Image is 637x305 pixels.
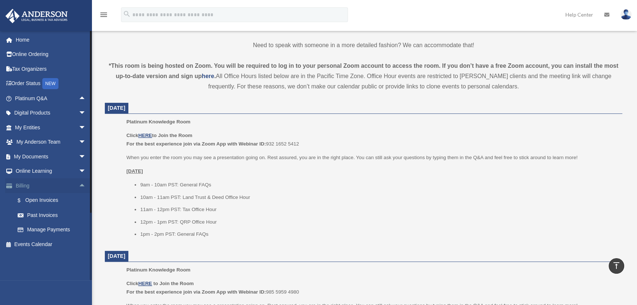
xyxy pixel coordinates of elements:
b: to Join the Room [153,281,194,286]
a: Order StatusNEW [5,76,97,91]
i: search [123,10,131,18]
li: 10am - 11am PST: Land Trust & Deed Office Hour [140,193,617,202]
a: Events Calendar [5,237,97,252]
a: HERE [138,281,152,286]
span: arrow_drop_down [79,106,93,121]
span: [DATE] [108,253,125,259]
a: vertical_align_top [609,258,624,274]
span: arrow_drop_up [79,91,93,106]
a: $Open Invoices [10,193,97,208]
a: Online Ordering [5,47,97,62]
span: [DATE] [108,105,125,111]
a: Platinum Q&Aarrow_drop_up [5,91,97,106]
a: Digital Productsarrow_drop_down [5,106,97,120]
a: Tax Organizers [5,62,97,76]
p: 985 5959 4980 [127,279,617,297]
i: vertical_align_top [612,261,621,270]
span: arrow_drop_down [79,164,93,179]
p: Need to speak with someone in a more detailed fashion? We can accommodate that! [105,40,622,50]
img: Anderson Advisors Platinum Portal [3,9,70,23]
span: arrow_drop_down [79,135,93,150]
a: here [202,73,214,79]
u: [DATE] [127,168,143,174]
li: 1pm - 2pm PST: General FAQs [140,230,617,239]
div: NEW [42,78,58,89]
span: arrow_drop_down [79,149,93,164]
p: 932 1652 5412 [127,131,617,148]
li: 9am - 10am PST: General FAQs [140,180,617,189]
strong: . [214,73,216,79]
div: All Office Hours listed below are in the Pacific Time Zone. Office Hour events are restricted to ... [105,61,622,92]
span: $ [22,196,25,205]
span: Platinum Knowledge Room [127,119,191,125]
img: User Pic [620,9,631,20]
li: 12pm - 1pm PST: QRP Office Hour [140,218,617,227]
span: arrow_drop_down [79,120,93,135]
a: Past Invoices [10,208,97,222]
a: Home [5,32,97,47]
a: Online Learningarrow_drop_down [5,164,97,179]
b: For the best experience join via Zoom App with Webinar ID: [127,289,266,295]
a: menu [99,13,108,19]
i: menu [99,10,108,19]
li: 11am - 12pm PST: Tax Office Hour [140,205,617,214]
b: Click to Join the Room [127,133,192,138]
span: arrow_drop_up [79,178,93,193]
p: When you enter the room you may see a presentation going on. Rest assured, you are in the right p... [127,153,617,162]
b: Click [127,281,153,286]
a: Billingarrow_drop_up [5,178,97,193]
a: My Anderson Teamarrow_drop_down [5,135,97,150]
a: Manage Payments [10,222,97,237]
strong: *This room is being hosted on Zoom. You will be required to log in to your personal Zoom account ... [109,63,618,79]
a: My Entitiesarrow_drop_down [5,120,97,135]
b: For the best experience join via Zoom App with Webinar ID: [127,141,266,147]
span: Platinum Knowledge Room [127,267,191,273]
a: My Documentsarrow_drop_down [5,149,97,164]
a: HERE [138,133,152,138]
